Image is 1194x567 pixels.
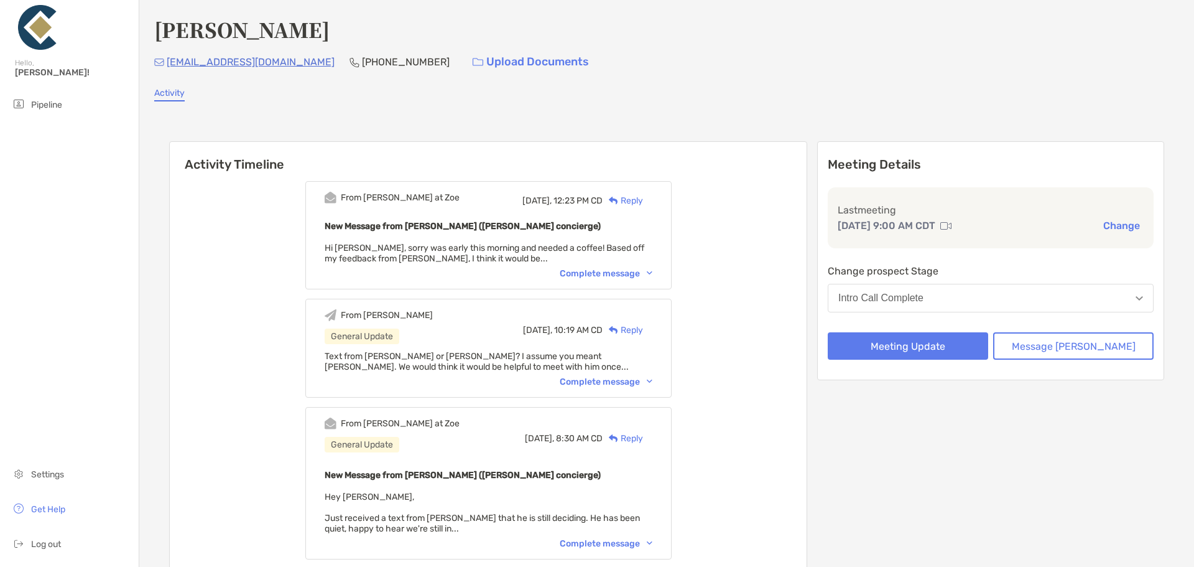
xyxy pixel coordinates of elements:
[647,380,652,383] img: Chevron icon
[828,263,1154,279] p: Change prospect Stage
[523,325,552,335] span: [DATE],
[828,284,1154,312] button: Intro Call Complete
[154,88,185,101] a: Activity
[31,469,64,480] span: Settings
[11,501,26,516] img: get-help icon
[1136,296,1143,301] img: Open dropdown arrow
[556,433,603,444] span: 8:30 AM CD
[603,432,643,445] div: Reply
[940,221,951,231] img: communication type
[838,218,935,233] p: [DATE] 9:00 AM CDT
[325,192,336,204] img: Event icon
[993,332,1154,360] button: Message [PERSON_NAME]
[15,67,131,78] span: [PERSON_NAME]!
[465,49,597,75] a: Upload Documents
[325,437,399,452] div: General Update
[167,54,335,70] p: [EMAIL_ADDRESS][DOMAIN_NAME]
[525,433,554,444] span: [DATE],
[154,59,164,66] img: Email Icon
[647,271,652,275] img: Chevron icon
[341,418,460,429] div: From [PERSON_NAME] at Zoe
[603,324,643,337] div: Reply
[11,536,26,551] img: logout icon
[11,96,26,111] img: pipeline icon
[828,332,988,360] button: Meeting Update
[325,418,336,429] img: Event icon
[325,351,629,372] span: Text from [PERSON_NAME] or [PERSON_NAME]? I assume you meant [PERSON_NAME]. We would think it wou...
[341,310,433,321] div: From [PERSON_NAME]
[341,192,460,203] div: From [PERSON_NAME] at Zoe
[31,504,65,515] span: Get Help
[31,100,62,110] span: Pipeline
[325,309,336,321] img: Event icon
[560,268,652,279] div: Complete message
[11,466,26,481] img: settings icon
[362,54,450,70] p: [PHONE_NUMBER]
[15,5,60,50] img: Zoe Logo
[1099,219,1144,232] button: Change
[170,142,807,172] h6: Activity Timeline
[553,195,603,206] span: 12:23 PM CD
[325,329,399,344] div: General Update
[838,202,1144,218] p: Last meeting
[473,58,483,67] img: button icon
[325,470,601,480] b: New Message from [PERSON_NAME] ([PERSON_NAME] concierge)
[828,157,1154,172] p: Meeting Details
[609,434,618,443] img: Reply icon
[31,539,61,550] span: Log out
[609,326,618,334] img: Reply icon
[325,221,601,232] b: New Message from [PERSON_NAME] ([PERSON_NAME] concierge)
[838,293,923,304] div: Intro Call Complete
[325,492,640,534] span: Hey [PERSON_NAME], Just received a text from [PERSON_NAME] that he is still deciding. He has been...
[609,197,618,205] img: Reply icon
[647,541,652,545] img: Chevron icon
[325,243,644,264] span: Hi [PERSON_NAME], sorry was early this morning and needed a coffee! Based off my feedback from [P...
[349,57,359,67] img: Phone Icon
[560,538,652,549] div: Complete message
[603,194,643,207] div: Reply
[522,195,552,206] span: [DATE],
[154,15,330,44] h4: [PERSON_NAME]
[554,325,603,335] span: 10:19 AM CD
[560,377,652,387] div: Complete message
